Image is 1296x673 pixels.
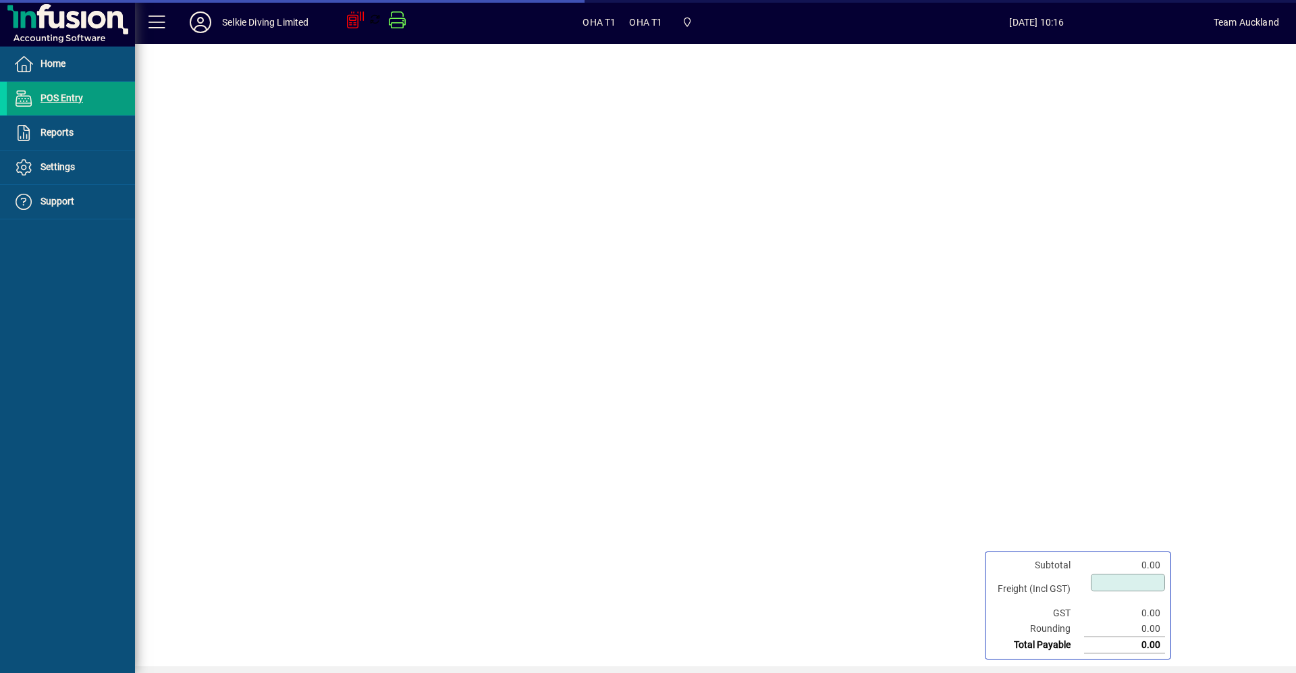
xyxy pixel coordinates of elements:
span: POS Entry [40,92,83,103]
span: OHA T1 [583,11,616,33]
span: OHA T1 [629,11,662,33]
a: Support [7,185,135,219]
td: Rounding [991,621,1084,637]
span: [DATE] 10:16 [860,11,1214,33]
div: Selkie Diving Limited [222,11,309,33]
td: GST [991,605,1084,621]
div: Team Auckland [1214,11,1279,33]
td: Subtotal [991,558,1084,573]
td: 0.00 [1084,558,1165,573]
td: 0.00 [1084,605,1165,621]
td: Freight (Incl GST) [991,573,1084,605]
span: Reports [40,127,74,138]
span: Home [40,58,65,69]
td: 0.00 [1084,637,1165,653]
a: Settings [7,151,135,184]
span: Settings [40,161,75,172]
a: Reports [7,116,135,150]
td: 0.00 [1084,621,1165,637]
td: Total Payable [991,637,1084,653]
button: Profile [179,10,222,34]
span: Support [40,196,74,207]
a: Home [7,47,135,81]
